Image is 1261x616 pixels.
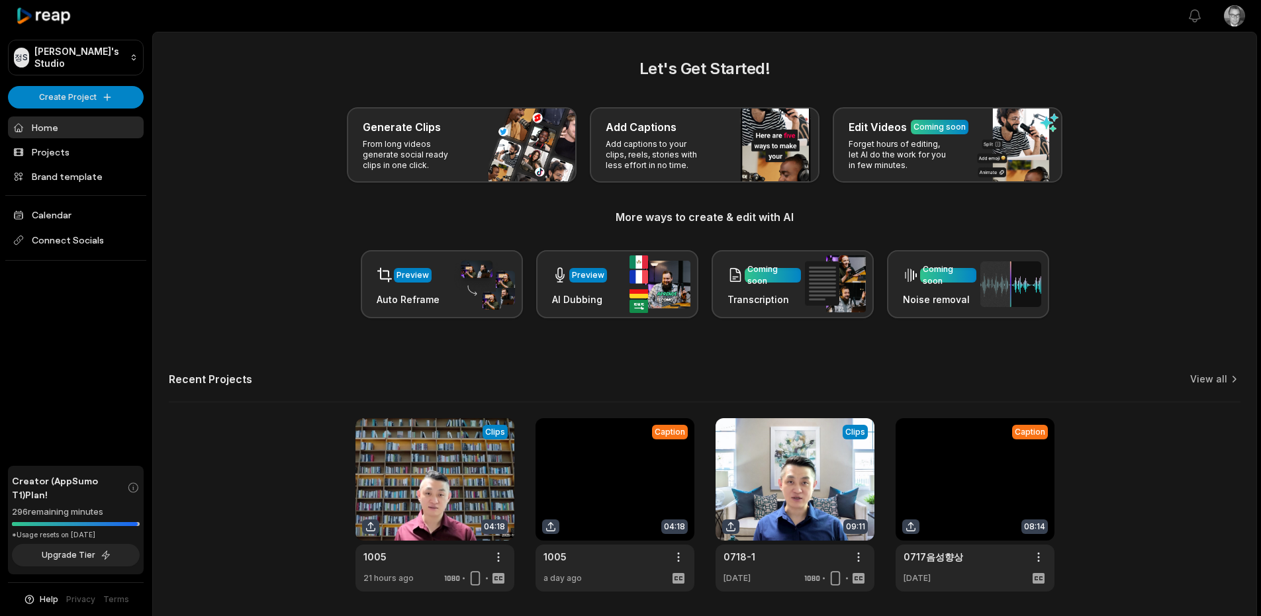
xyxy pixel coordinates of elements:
h2: Recent Projects [169,373,252,386]
h3: Auto Reframe [377,292,440,306]
span: Connect Socials [8,228,144,252]
h2: Let's Get Started! [169,57,1240,81]
h3: Add Captions [606,119,677,135]
a: Calendar [8,204,144,226]
a: Home [8,116,144,138]
button: Create Project [8,86,144,109]
span: Creator (AppSumo T1) Plan! [12,474,127,502]
a: Terms [103,594,129,605]
h3: Edit Videos [849,119,907,135]
a: Privacy [66,594,95,605]
a: 1005 [543,550,567,564]
p: From long videos generate social ready clips in one click. [363,139,465,171]
a: 0717음성향상 [904,550,963,564]
img: transcription.png [805,255,866,312]
a: 0718-1 [724,550,755,564]
img: auto_reframe.png [454,259,515,310]
button: Upgrade Tier [12,544,140,566]
div: Coming soon [747,263,798,287]
div: Coming soon [913,121,966,133]
div: 정S [14,48,29,67]
img: noise_removal.png [980,261,1041,307]
span: Help [40,594,58,605]
a: 1005 [363,550,387,564]
a: View all [1190,373,1227,386]
h3: Transcription [727,292,801,306]
h3: AI Dubbing [552,292,607,306]
img: ai_dubbing.png [630,255,690,313]
div: Preview [572,269,604,281]
a: Projects [8,141,144,163]
p: Forget hours of editing, let AI do the work for you in few minutes. [849,139,951,171]
div: 296 remaining minutes [12,506,140,519]
div: Coming soon [923,263,974,287]
p: Add captions to your clips, reels, stories with less effort in no time. [606,139,708,171]
h3: Generate Clips [363,119,441,135]
div: Preview [397,269,429,281]
button: Help [23,594,58,605]
h3: Noise removal [903,292,976,306]
a: Brand template [8,165,144,187]
h3: More ways to create & edit with AI [169,209,1240,225]
p: [PERSON_NAME]'s Studio [34,46,124,69]
div: *Usage resets on [DATE] [12,530,140,540]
